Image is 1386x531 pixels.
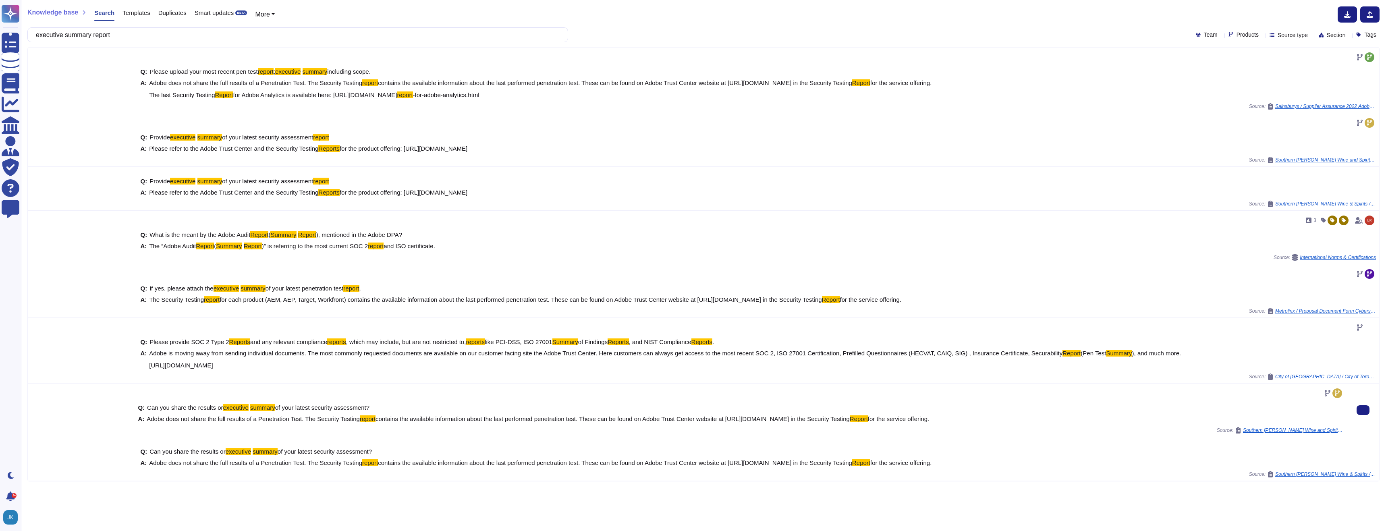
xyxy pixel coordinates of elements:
mark: Reports [318,189,340,196]
b: A: [141,145,147,151]
b: A: [141,460,147,466]
span: Team [1204,32,1218,37]
mark: summary [197,178,222,185]
b: A: [141,80,147,98]
img: user [3,510,18,525]
span: More [255,11,270,18]
mark: summary [253,448,278,455]
mark: executive [214,285,239,292]
span: -for-adobe-analytics.html [413,91,479,98]
span: City of [GEOGRAPHIC_DATA] / City of Toronto CSPSQ v2.2 (1) [1275,374,1376,379]
b: Q: [138,404,145,411]
mark: report [362,459,378,466]
mark: reports [466,338,485,345]
mark: summary [197,134,222,141]
span: like PCI-DSS, ISO 27001 [485,338,552,345]
mark: Report [215,91,233,98]
mark: executive [223,404,249,411]
span: If yes, please attach the [149,285,213,292]
span: for the service offering. [840,296,901,303]
span: for the product offering: [URL][DOMAIN_NAME] [340,189,467,196]
mark: report [313,134,329,141]
span: , and NIST Compliance [629,338,691,345]
span: . [359,285,361,292]
span: ( [268,231,270,238]
mark: report [397,91,413,98]
mark: executive [226,448,251,455]
span: including scope. [327,68,371,75]
mark: report [362,79,378,86]
button: user [2,508,23,526]
span: Please refer to the Adobe Trust Center and the Security Testing [149,189,318,196]
b: A: [141,189,147,195]
span: What is the meant by the Adobe Audit [149,231,250,238]
span: of your latest penetration test [266,285,343,292]
span: Source: [1249,308,1376,314]
b: Q: [141,178,147,184]
mark: Report [244,243,262,249]
span: )” is referring to the most current SOC 2 [262,243,368,249]
span: Provide [149,178,170,185]
span: for each product (AEM, AEP, Target, Workfront) contains the available information about the last ... [220,296,822,303]
mark: report [360,415,376,422]
b: A: [138,416,144,422]
div: BETA [235,10,247,15]
span: Please refer to the Adobe Trust Center and the Security Testing [149,145,318,152]
span: . [712,338,714,345]
span: contains the available information about the last performed penetration test. These can be found ... [378,459,852,466]
span: ( [214,243,216,249]
mark: executive [275,68,301,75]
mark: Report [852,459,870,466]
mark: report [313,178,329,185]
mark: report [368,243,384,249]
b: Q: [141,448,147,454]
span: Smart updates [195,10,234,16]
span: Duplicates [158,10,187,16]
mark: Summary [270,231,296,238]
span: ; [274,68,275,75]
span: and ISO certificate. [384,243,435,249]
span: of your latest security assessment [222,134,313,141]
div: 9+ [12,493,17,498]
input: Search a question or template... [32,28,560,42]
span: Metrolinx / Proposal Document Form Cybersecurity Questionnaire [1275,309,1376,313]
span: Sainsburys / Supplier Assurance 2022 Adobe [DATE] SOC 2 Assessment SOC 2 [1275,104,1376,109]
b: A: [141,297,147,303]
mark: summary [241,285,266,292]
span: for Adobe Analytics is available here: [URL][DOMAIN_NAME] [233,91,397,98]
span: (Pen Test [1081,350,1106,357]
span: Knowledge base [27,9,78,16]
b: A: [141,350,147,368]
span: Adobe is moving away from sending individual documents. The most commonly requested documents are... [149,350,1062,357]
span: for the service offering. [868,415,929,422]
span: of your latest security assessment? [275,404,369,411]
span: Products [1237,32,1259,37]
span: Source: [1249,157,1376,163]
button: More [255,10,275,19]
mark: Summary [552,338,578,345]
mark: reports [327,338,346,345]
span: Southern [PERSON_NAME] Wine and Spirits / Copy of TPRM Questionnaire (1) [1275,158,1376,162]
span: of your latest security assessment [222,178,313,185]
b: Q: [141,285,147,291]
span: Source: [1249,373,1376,380]
img: user [1365,216,1374,225]
span: Please provide SOC 2 Type 2 [149,338,229,345]
span: Source type [1278,32,1308,38]
b: Q: [141,134,147,140]
span: contains the available information about the last performed penetration test. These can be found ... [376,415,850,422]
span: for the product offering: [URL][DOMAIN_NAME] [340,145,467,152]
mark: Report [852,79,870,86]
mark: Reports [691,338,713,345]
span: and any relevant compliance [250,338,327,345]
span: Southern [PERSON_NAME] Wine & Spirits / TPRM Questionnaire from SGWS [1275,472,1376,477]
mark: Reports [318,145,340,152]
mark: Reports [608,338,629,345]
span: Provide [149,134,170,141]
span: Adobe does not share the full results of a Penetration Test. The Security Testing [147,415,360,422]
mark: report [343,285,359,292]
mark: Report [822,296,840,303]
mark: executive [170,134,195,141]
span: Source: [1274,254,1376,261]
mark: Report [196,243,214,249]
